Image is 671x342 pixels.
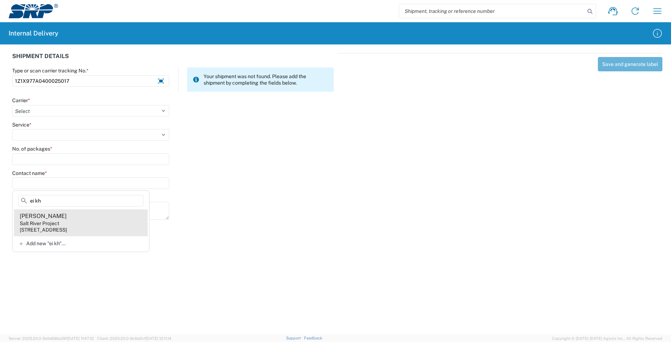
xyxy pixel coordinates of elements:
div: Salt River Project [20,220,59,227]
input: Shipment, tracking or reference number [399,4,585,18]
span: Copyright © [DATE]-[DATE] Agistix Inc., All Rights Reserved [552,335,662,342]
label: Carrier [12,97,30,104]
span: Client: 2025.20.0-8c6e0cf [97,336,171,341]
label: No. of packages [12,146,52,152]
label: Contact name [12,170,47,176]
span: Your shipment was not found. Please add the shipment by completing the fields below. [204,73,328,86]
label: Service [12,122,32,128]
span: Add new "ei kh"... [26,240,66,247]
a: Feedback [304,336,322,340]
div: [PERSON_NAME] [20,212,67,220]
div: [STREET_ADDRESS] [20,227,67,233]
span: [DATE] 11:47:12 [67,336,94,341]
span: [DATE] 12:11:14 [146,336,171,341]
div: SHIPMENT DETAILS [12,53,334,67]
h2: Internal Delivery [9,29,58,38]
img: srp [9,4,58,18]
a: Support [286,336,304,340]
span: Server: 2025.20.0-5efa686e39f [9,336,94,341]
label: Type or scan carrier tracking No. [12,67,89,74]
